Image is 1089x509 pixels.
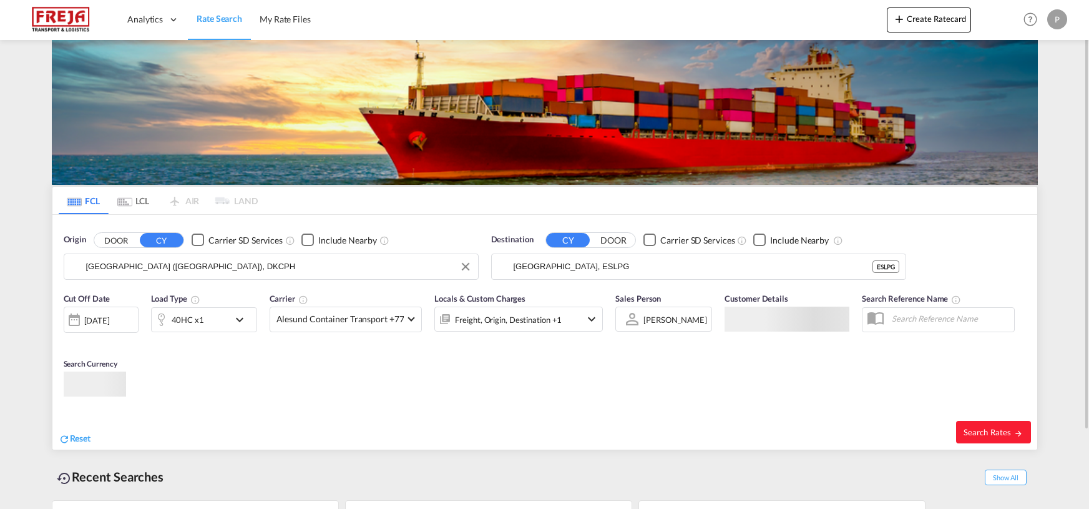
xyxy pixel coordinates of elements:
span: My Rate Files [260,14,311,24]
md-checkbox: Checkbox No Ink [192,234,283,247]
div: ESLPG [872,260,899,273]
md-icon: The selected Trucker/Carrierwill be displayed in the rate results If the rates are from another f... [298,295,308,305]
span: Help [1020,9,1041,30]
span: Analytics [127,13,163,26]
div: Carrier SD Services [660,234,735,247]
input: Search Reference Name [886,309,1014,328]
button: Clear Input [456,257,475,276]
md-icon: Unchecked: Search for CY (Container Yard) services for all selected carriers.Checked : Search for... [285,235,295,245]
md-checkbox: Checkbox No Ink [753,234,829,247]
span: Search Rates [964,427,1023,437]
md-icon: Your search will be saved by the below given name [951,295,961,305]
div: 40HC x1icon-chevron-down [151,307,257,332]
md-tab-item: FCL [59,187,109,214]
md-tab-item: LCL [109,187,159,214]
md-icon: Unchecked: Ignores neighbouring ports when fetching rates.Checked : Includes neighbouring ports w... [379,235,389,245]
md-pagination-wrapper: Use the left and right arrow keys to navigate between tabs [59,187,258,214]
md-icon: icon-arrow-right [1014,429,1023,438]
button: CY [140,233,183,247]
md-icon: icon-refresh [59,433,70,445]
img: 586607c025bf11f083711d99603023e7.png [19,6,103,34]
div: Carrier SD Services [208,234,283,247]
md-icon: icon-plus 400-fg [892,11,907,26]
span: Cut Off Date [64,294,110,304]
div: [PERSON_NAME] [643,315,707,325]
md-datepicker: Select [64,332,73,348]
div: Freight Origin Destination Factory Stuffing [455,311,562,329]
span: Show All [985,470,1026,485]
md-icon: icon-backup-restore [57,471,72,486]
div: Origin DOOR CY Checkbox No InkUnchecked: Search for CY (Container Yard) services for all selected... [52,215,1037,450]
md-icon: icon-information-outline [190,295,200,305]
div: Include Nearby [770,234,829,247]
button: Search Ratesicon-arrow-right [956,421,1031,443]
span: Rate Search [197,13,242,24]
div: [DATE] [84,315,110,326]
span: Carrier [270,294,308,304]
md-select: Sales Person: Philip Schnoor [642,310,708,329]
div: Recent Searches [52,463,169,491]
span: Origin [64,234,86,246]
div: [DATE] [64,307,139,333]
span: Reset [70,433,91,443]
span: Locals & Custom Charges [434,294,525,304]
button: icon-plus 400-fgCreate Ratecard [887,7,971,32]
div: Freight Origin Destination Factory Stuffingicon-chevron-down [434,307,603,332]
button: DOOR [94,233,138,247]
span: Sales Person [615,294,661,304]
div: icon-refreshReset [59,432,91,446]
span: Load Type [151,294,200,304]
md-icon: icon-chevron-down [584,312,599,327]
img: LCL+%26+FCL+BACKGROUND.png [52,40,1038,185]
input: Search by Port [86,257,472,276]
md-icon: icon-chevron-down [232,312,253,327]
md-input-container: Las Palmas, ESLPG [492,254,906,279]
span: Alesund Container Transport +77 [276,313,404,325]
div: 40HC x1 [172,311,204,329]
span: Search Reference Name [862,294,961,304]
md-input-container: Copenhagen (Kobenhavn), DKCPH [64,254,478,279]
input: Search by Port [514,257,872,276]
md-icon: Unchecked: Search for CY (Container Yard) services for all selected carriers.Checked : Search for... [737,235,747,245]
button: DOOR [592,233,635,247]
span: Destination [491,234,534,246]
md-checkbox: Checkbox No Ink [643,234,735,247]
div: Help [1020,9,1047,31]
md-icon: Unchecked: Ignores neighbouring ports when fetching rates.Checked : Includes neighbouring ports w... [833,235,843,245]
div: Include Nearby [318,234,377,247]
span: Search Currency [64,359,118,368]
div: P [1047,9,1067,29]
span: Customer Details [725,294,788,304]
md-checkbox: Checkbox No Ink [301,234,377,247]
button: CY [546,233,590,247]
